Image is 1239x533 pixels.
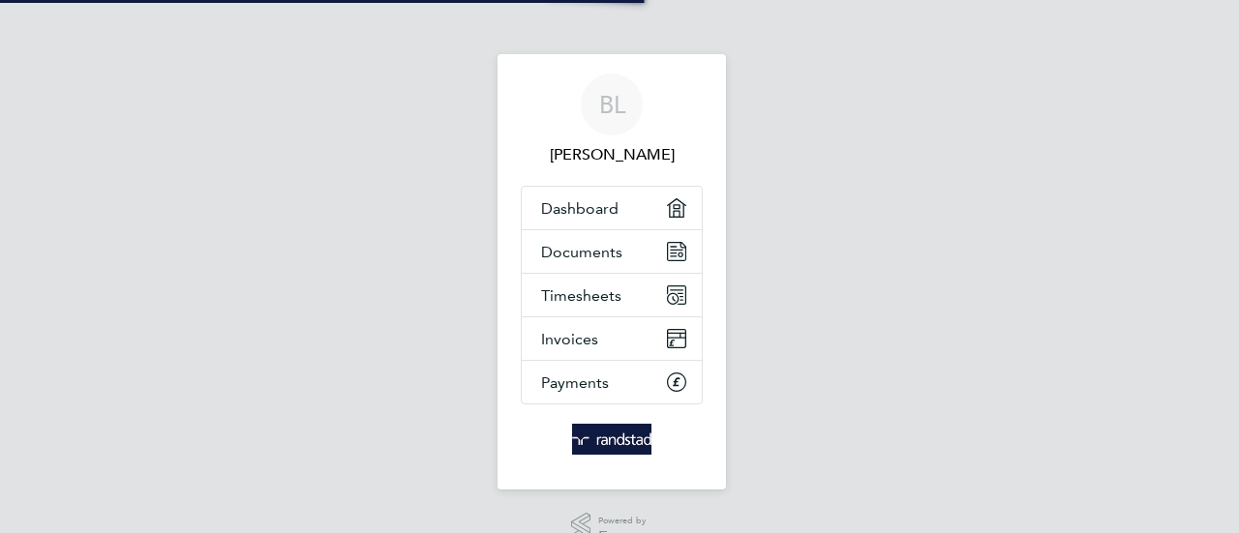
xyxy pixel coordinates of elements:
nav: Main navigation [498,54,726,489]
span: Payments [541,373,609,392]
span: Powered by [598,513,652,529]
a: Invoices [522,317,702,360]
a: Dashboard [522,187,702,229]
span: Documents [541,243,622,261]
span: Bongho Lee [521,143,703,166]
span: Dashboard [541,199,619,218]
a: Go to home page [521,424,703,455]
span: Invoices [541,330,598,348]
a: Documents [522,230,702,273]
span: BL [599,92,625,117]
img: randstad-logo-retina.png [572,424,652,455]
a: Timesheets [522,274,702,316]
span: Timesheets [541,286,621,305]
a: Payments [522,361,702,403]
a: BL[PERSON_NAME] [521,74,703,166]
